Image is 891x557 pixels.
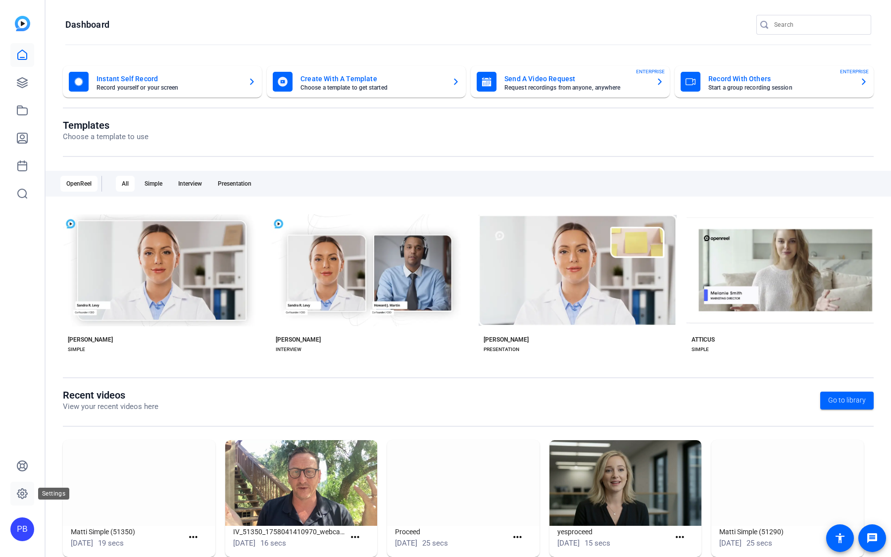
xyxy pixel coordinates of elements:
input: Search [774,19,863,31]
img: Matti Simple (51290) [711,440,864,526]
h1: Templates [63,119,148,131]
a: Go to library [820,392,874,409]
p: Choose a template to use [63,131,148,143]
div: All [116,176,135,192]
div: [PERSON_NAME] [276,336,321,344]
h1: Recent videos [63,389,158,401]
mat-card-title: Create With A Template [300,73,444,85]
mat-icon: message [866,532,878,544]
div: INTERVIEW [276,346,301,354]
div: [PERSON_NAME] [484,336,529,344]
mat-card-title: Record With Others [708,73,852,85]
div: PRESENTATION [484,346,519,354]
h1: IV_51350_1758041410970_webcam [233,526,346,538]
div: [PERSON_NAME] [68,336,113,344]
span: [DATE] [71,539,93,548]
mat-card-subtitle: Choose a template to get started [300,85,444,91]
span: [DATE] [719,539,742,548]
span: 25 secs [746,539,772,548]
mat-card-subtitle: Request recordings from anyone, anywhere [504,85,648,91]
span: 16 secs [260,539,286,548]
h1: Dashboard [65,19,109,31]
span: [DATE] [395,539,417,548]
span: 25 secs [422,539,448,548]
span: ENTERPRISE [840,68,869,75]
img: yesproceed [549,440,702,526]
button: Record With OthersStart a group recording sessionENTERPRISE [675,66,874,98]
mat-card-subtitle: Record yourself or your screen [97,85,240,91]
div: Simple [139,176,168,192]
div: Presentation [212,176,257,192]
div: Settings [38,488,69,500]
img: IV_51350_1758041410970_webcam [225,440,378,526]
mat-icon: more_horiz [511,531,524,544]
mat-icon: accessibility [834,532,846,544]
img: blue-gradient.svg [15,16,30,31]
span: 15 secs [585,539,610,548]
mat-card-subtitle: Start a group recording session [708,85,852,91]
mat-icon: more_horiz [349,531,361,544]
span: [DATE] [233,539,255,548]
div: ATTICUS [692,336,715,344]
mat-icon: more_horiz [187,531,199,544]
h1: Proceed [395,526,507,538]
div: SIMPLE [692,346,709,354]
mat-card-title: Instant Self Record [97,73,240,85]
span: ENTERPRISE [636,68,665,75]
span: Go to library [828,395,866,405]
button: Send A Video RequestRequest recordings from anyone, anywhereENTERPRISE [471,66,670,98]
div: Interview [172,176,208,192]
div: OpenReel [60,176,98,192]
img: Matti Simple (51350) [63,440,215,526]
p: View your recent videos here [63,401,158,412]
img: Proceed [387,440,540,526]
mat-card-title: Send A Video Request [504,73,648,85]
button: Create With A TemplateChoose a template to get started [267,66,466,98]
span: 19 secs [98,539,124,548]
h1: Matti Simple (51350) [71,526,183,538]
button: Instant Self RecordRecord yourself or your screen [63,66,262,98]
h1: Matti Simple (51290) [719,526,832,538]
span: [DATE] [557,539,580,548]
mat-icon: more_horiz [674,531,686,544]
div: SIMPLE [68,346,85,354]
h1: yesproceed [557,526,670,538]
div: PB [10,517,34,541]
